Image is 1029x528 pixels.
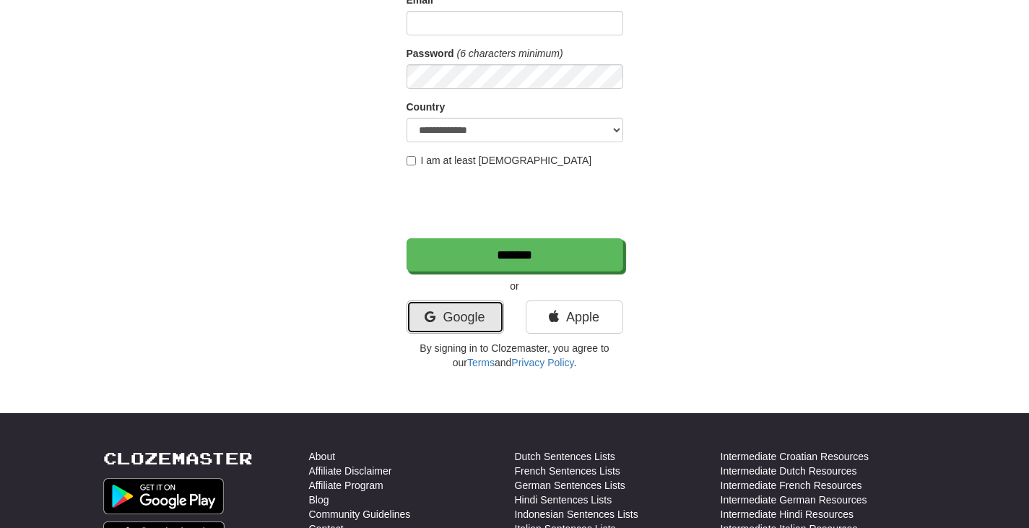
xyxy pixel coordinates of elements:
[721,493,867,507] a: Intermediate German Resources
[526,300,623,334] a: Apple
[309,493,329,507] a: Blog
[721,449,869,464] a: Intermediate Croatian Resources
[515,507,638,521] a: Indonesian Sentences Lists
[407,46,454,61] label: Password
[457,48,563,59] em: (6 characters minimum)
[309,478,383,493] a: Affiliate Program
[103,478,225,514] img: Get it on Google Play
[407,279,623,293] p: or
[515,478,625,493] a: German Sentences Lists
[721,478,862,493] a: Intermediate French Resources
[511,357,573,368] a: Privacy Policy
[407,300,504,334] a: Google
[309,464,392,478] a: Affiliate Disclaimer
[309,449,336,464] a: About
[407,341,623,370] p: By signing in to Clozemaster, you agree to our and .
[407,175,626,231] iframe: reCAPTCHA
[103,449,253,467] a: Clozemaster
[515,464,620,478] a: French Sentences Lists
[515,449,615,464] a: Dutch Sentences Lists
[721,464,857,478] a: Intermediate Dutch Resources
[467,357,495,368] a: Terms
[515,493,612,507] a: Hindi Sentences Lists
[721,507,854,521] a: Intermediate Hindi Resources
[309,507,411,521] a: Community Guidelines
[407,156,416,165] input: I am at least [DEMOGRAPHIC_DATA]
[407,100,446,114] label: Country
[407,153,592,168] label: I am at least [DEMOGRAPHIC_DATA]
